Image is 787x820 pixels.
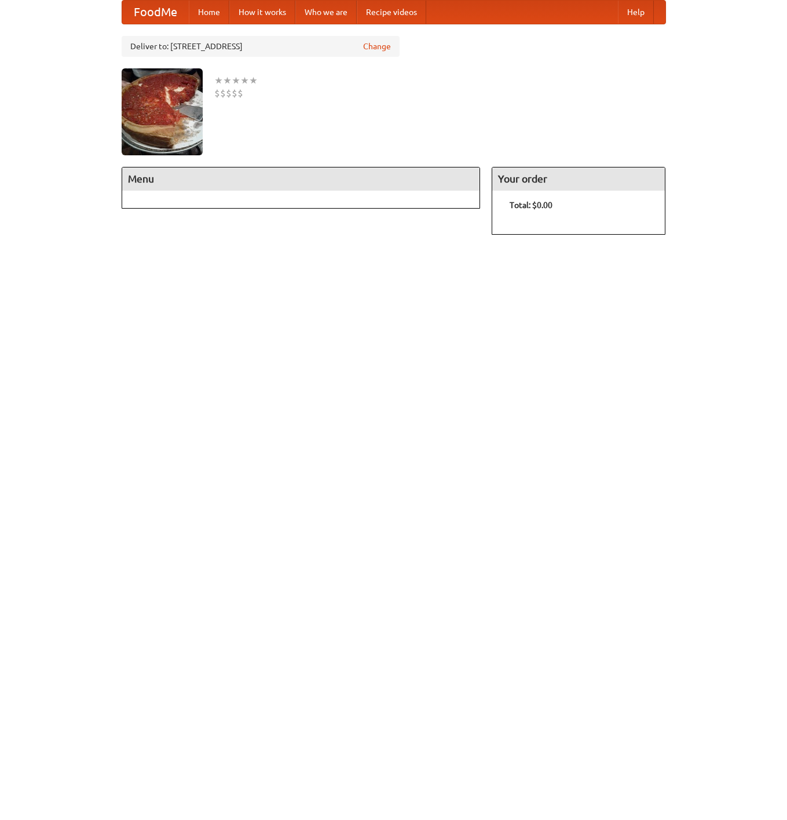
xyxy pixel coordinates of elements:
a: Home [189,1,229,24]
li: $ [220,87,226,100]
img: angular.jpg [122,68,203,155]
li: ★ [240,74,249,87]
li: ★ [214,74,223,87]
a: Help [618,1,654,24]
b: Total: $0.00 [510,201,552,210]
h4: Your order [492,167,665,191]
h4: Menu [122,167,480,191]
a: Change [363,41,391,52]
div: Deliver to: [STREET_ADDRESS] [122,36,400,57]
a: Recipe videos [357,1,426,24]
li: $ [232,87,237,100]
li: ★ [249,74,258,87]
a: How it works [229,1,295,24]
li: $ [237,87,243,100]
li: $ [214,87,220,100]
a: FoodMe [122,1,189,24]
li: ★ [232,74,240,87]
li: ★ [223,74,232,87]
a: Who we are [295,1,357,24]
li: $ [226,87,232,100]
